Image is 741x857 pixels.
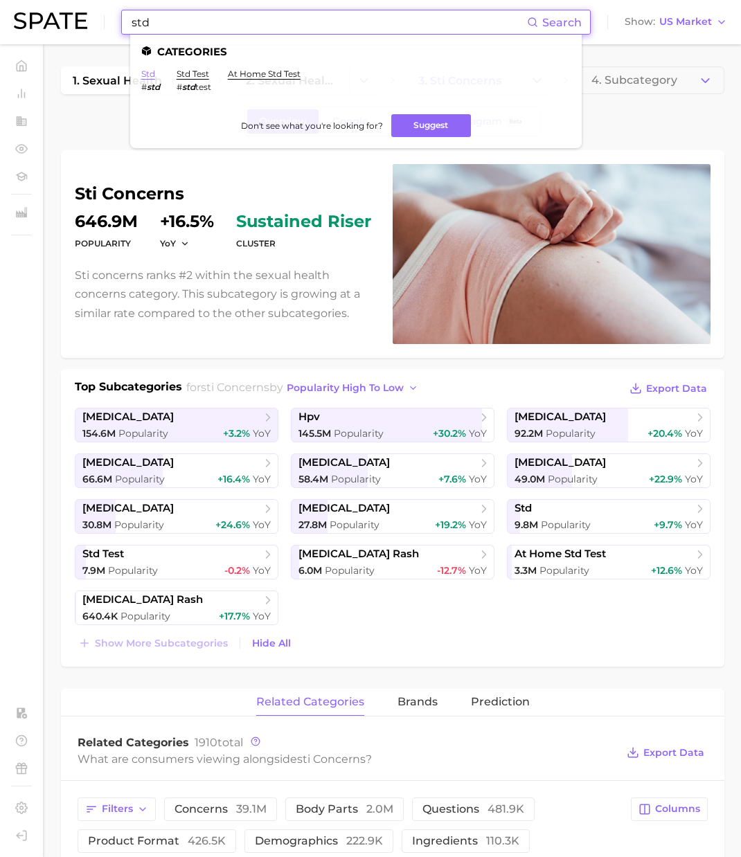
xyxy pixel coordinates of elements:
[651,564,682,577] span: +12.6%
[507,408,711,442] a: [MEDICAL_DATA]92.2m Popularity+20.4% YoY
[546,427,596,440] span: Popularity
[646,383,707,395] span: Export Data
[542,16,582,29] span: Search
[591,74,677,87] span: 4. Subcategory
[623,743,708,762] button: Export Data
[412,836,519,847] span: ingredients
[201,381,269,394] span: sti concerns
[14,12,87,29] img: SPATE
[61,66,177,94] a: 1. sexual health
[437,564,466,577] span: -12.7%
[625,18,655,26] span: Show
[298,502,390,515] span: [MEDICAL_DATA]
[515,456,606,469] span: [MEDICAL_DATA]
[366,802,393,815] span: 2.0m
[515,411,606,424] span: [MEDICAL_DATA]
[331,473,381,485] span: Popularity
[78,797,156,821] button: Filters
[141,69,155,79] a: std
[252,638,291,649] span: Hide All
[621,13,731,31] button: ShowUS Market
[217,473,250,485] span: +16.4%
[643,747,704,759] span: Export Data
[298,411,320,424] span: hpv
[82,564,105,577] span: 7.9m
[223,427,250,440] span: +3.2%
[177,69,209,79] a: std test
[507,545,711,579] a: at home std test3.3m Popularity+12.6% YoY
[253,610,271,622] span: YoY
[291,545,494,579] a: [MEDICAL_DATA] rash6.0m Popularity-12.7% YoY
[298,456,390,469] span: [MEDICAL_DATA]
[515,548,606,561] span: at home std test
[195,736,243,749] span: total
[298,518,327,531] span: 27.8m
[177,82,182,92] span: #
[685,518,703,531] span: YoY
[82,456,174,469] span: [MEDICAL_DATA]
[469,427,487,440] span: YoY
[541,518,591,531] span: Popularity
[471,696,530,708] span: Prediction
[195,736,217,749] span: 1910
[73,74,162,87] span: 1. sexual health
[297,752,366,766] span: sti concerns
[118,427,168,440] span: Popularity
[78,750,616,768] div: What are consumers viewing alongside ?
[515,427,543,440] span: 92.2m
[334,427,384,440] span: Popularity
[685,564,703,577] span: YoY
[175,804,267,815] span: concerns
[75,545,278,579] a: std test7.9m Popularity-0.2% YoY
[236,802,267,815] span: 39.1m
[256,696,364,708] span: related categories
[438,473,466,485] span: +7.6%
[291,499,494,534] a: [MEDICAL_DATA]27.8m Popularity+19.2% YoY
[130,10,527,34] input: Search here for a brand, industry, or ingredient
[685,427,703,440] span: YoY
[215,518,250,531] span: +24.6%
[241,120,383,131] span: Don't see what you're looking for?
[253,427,271,440] span: YoY
[346,834,383,847] span: 222.9k
[160,237,176,249] span: YoY
[515,518,538,531] span: 9.8m
[75,186,376,202] h1: sti concerns
[75,379,182,399] h1: Top Subcategories
[75,499,278,534] a: [MEDICAL_DATA]30.8m Popularity+24.6% YoY
[160,237,190,249] button: YoY
[195,82,211,92] span: test
[141,46,571,57] li: Categories
[75,213,138,230] dd: 646.9m
[515,564,537,577] span: 3.3m
[488,802,524,815] span: 481.9k
[283,379,422,397] button: popularity high to low
[82,427,116,440] span: 154.6m
[82,473,112,485] span: 66.6m
[82,548,124,561] span: std test
[654,518,682,531] span: +9.7%
[469,473,487,485] span: YoY
[108,564,158,577] span: Popularity
[291,408,494,442] a: hpv145.5m Popularity+30.2% YoY
[82,518,111,531] span: 30.8m
[330,518,380,531] span: Popularity
[539,564,589,577] span: Popularity
[255,836,383,847] span: demographics
[433,427,466,440] span: +30.2%
[249,634,294,653] button: Hide All
[649,473,682,485] span: +22.9%
[11,825,32,846] a: Log out. Currently logged in with e-mail yumi.toki@spate.nyc.
[253,473,271,485] span: YoY
[120,610,170,622] span: Popularity
[298,473,328,485] span: 58.4m
[78,736,189,749] span: Related Categories
[75,235,138,252] dt: Popularity
[507,453,711,488] a: [MEDICAL_DATA]49.0m Popularity+22.9% YoY
[548,473,598,485] span: Popularity
[188,834,226,847] span: 426.5k
[224,564,250,577] span: -0.2%
[515,473,545,485] span: 49.0m
[469,518,487,531] span: YoY
[95,638,228,649] span: Show more subcategories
